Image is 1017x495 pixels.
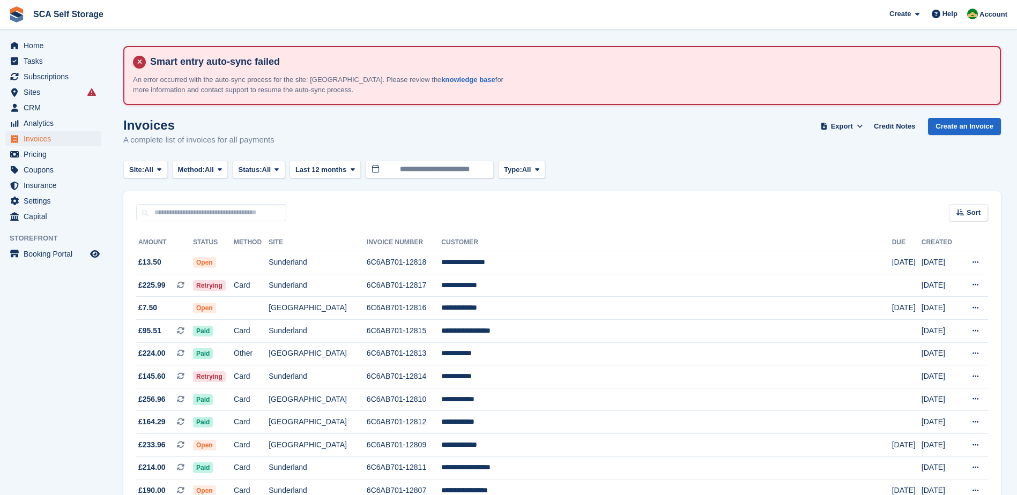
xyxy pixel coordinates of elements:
[922,251,960,274] td: [DATE]
[922,411,960,434] td: [DATE]
[234,234,269,251] th: Method
[922,342,960,365] td: [DATE]
[24,209,88,224] span: Capital
[5,246,101,261] a: menu
[922,456,960,479] td: [DATE]
[269,234,367,251] th: Site
[441,234,892,251] th: Customer
[5,131,101,146] a: menu
[5,69,101,84] a: menu
[892,234,922,251] th: Due
[24,100,88,115] span: CRM
[24,69,88,84] span: Subscriptions
[24,162,88,177] span: Coupons
[10,233,107,244] span: Storefront
[870,118,919,136] a: Credit Notes
[193,417,213,427] span: Paid
[234,433,269,456] td: Card
[138,302,157,313] span: £7.50
[367,411,441,434] td: 6C6AB701-12812
[892,433,922,456] td: [DATE]
[232,161,285,178] button: Status: All
[193,348,213,359] span: Paid
[922,388,960,411] td: [DATE]
[88,247,101,260] a: Preview store
[138,257,161,268] span: £13.50
[193,440,216,451] span: Open
[87,88,96,96] i: Smart entry sync failures have occurred
[367,365,441,388] td: 6C6AB701-12814
[193,394,213,405] span: Paid
[234,388,269,411] td: Card
[979,9,1007,20] span: Account
[24,38,88,53] span: Home
[367,251,441,274] td: 6C6AB701-12818
[234,274,269,297] td: Card
[942,9,957,19] span: Help
[262,164,271,175] span: All
[922,365,960,388] td: [DATE]
[138,394,166,405] span: £256.96
[269,433,367,456] td: [GEOGRAPHIC_DATA]
[289,161,361,178] button: Last 12 months
[269,342,367,365] td: [GEOGRAPHIC_DATA]
[172,161,228,178] button: Method: All
[138,348,166,359] span: £224.00
[922,319,960,342] td: [DATE]
[24,147,88,162] span: Pricing
[922,234,960,251] th: Created
[367,234,441,251] th: Invoice Number
[441,76,495,84] a: knowledge base
[269,388,367,411] td: [GEOGRAPHIC_DATA]
[892,251,922,274] td: [DATE]
[24,246,88,261] span: Booking Portal
[5,85,101,100] a: menu
[24,116,88,131] span: Analytics
[138,325,161,336] span: £95.51
[269,274,367,297] td: Sunderland
[144,164,153,175] span: All
[5,54,101,69] a: menu
[5,178,101,193] a: menu
[24,54,88,69] span: Tasks
[136,234,193,251] th: Amount
[269,297,367,320] td: [GEOGRAPHIC_DATA]
[922,433,960,456] td: [DATE]
[24,178,88,193] span: Insurance
[5,162,101,177] a: menu
[193,326,213,336] span: Paid
[367,297,441,320] td: 6C6AB701-12816
[922,274,960,297] td: [DATE]
[138,416,166,427] span: £164.29
[5,209,101,224] a: menu
[238,164,262,175] span: Status:
[831,121,853,132] span: Export
[889,9,911,19] span: Create
[234,411,269,434] td: Card
[295,164,346,175] span: Last 12 months
[818,118,865,136] button: Export
[193,257,216,268] span: Open
[193,280,226,291] span: Retrying
[367,456,441,479] td: 6C6AB701-12811
[193,303,216,313] span: Open
[504,164,522,175] span: Type:
[24,85,88,100] span: Sites
[5,193,101,208] a: menu
[193,462,213,473] span: Paid
[5,38,101,53] a: menu
[928,118,1001,136] a: Create an Invoice
[138,439,166,451] span: £233.96
[5,147,101,162] a: menu
[522,164,531,175] span: All
[9,6,25,22] img: stora-icon-8386f47178a22dfd0bd8f6a31ec36ba5ce8667c1dd55bd0f319d3a0aa187defe.svg
[205,164,214,175] span: All
[269,456,367,479] td: Sunderland
[24,131,88,146] span: Invoices
[967,207,981,218] span: Sort
[138,371,166,382] span: £145.60
[5,116,101,131] a: menu
[922,297,960,320] td: [DATE]
[129,164,144,175] span: Site:
[234,456,269,479] td: Card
